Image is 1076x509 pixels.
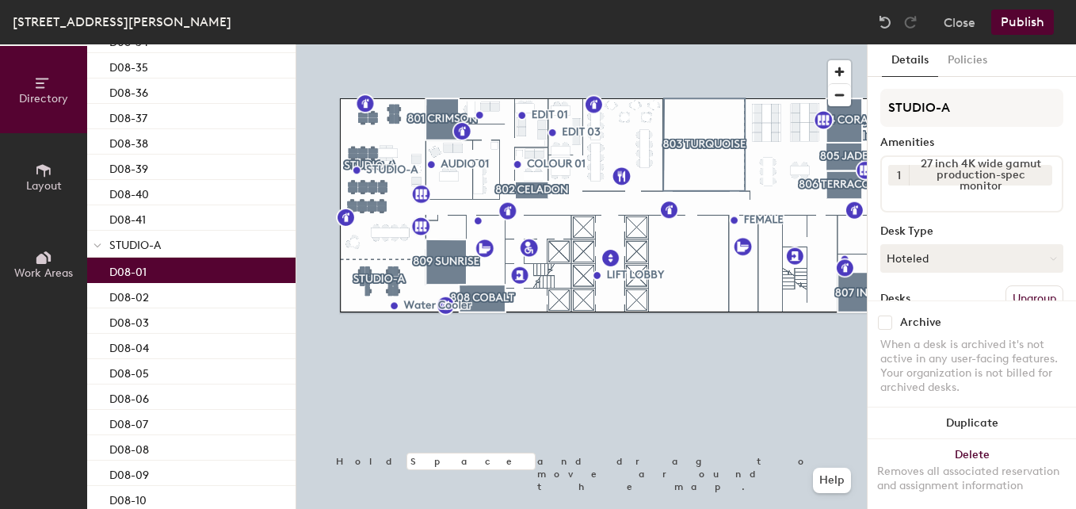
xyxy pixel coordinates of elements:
[897,167,901,184] span: 1
[877,465,1066,493] div: Removes all associated reservation and assignment information
[1005,285,1063,312] button: Ungroup
[13,12,231,32] div: [STREET_ADDRESS][PERSON_NAME]
[109,337,149,355] p: D08-04
[880,136,1063,149] div: Amenities
[880,338,1063,395] div: When a desk is archived it's not active in any user-facing features. Your organization is not bil...
[880,244,1063,273] button: Hoteled
[109,107,147,125] p: D08-37
[109,388,149,406] p: D08-06
[109,82,148,100] p: D08-36
[109,56,148,75] p: D08-35
[938,44,997,77] button: Policies
[14,266,73,280] span: Work Areas
[882,44,938,77] button: Details
[880,225,1063,238] div: Desk Type
[109,489,147,507] p: D08-10
[109,183,149,201] p: D08-40
[900,316,941,329] div: Archive
[880,293,910,305] div: Desks
[109,132,148,151] p: D08-38
[19,92,68,105] span: Directory
[109,239,161,252] span: STUDIO-A
[902,14,918,30] img: Redo
[109,261,147,279] p: D08-01
[813,468,851,493] button: Help
[868,408,1076,439] button: Duplicate
[109,438,149,457] p: D08-08
[109,286,149,304] p: D08-02
[109,362,149,381] p: D08-05
[109,464,149,482] p: D08-09
[26,179,62,193] span: Layout
[109,209,146,227] p: D08-41
[909,165,1052,186] div: 27 inch 4K wide gamut production-spec monitor
[944,10,975,35] button: Close
[868,439,1076,509] button: DeleteRemoves all associated reservation and assignment information
[109,312,149,330] p: D08-03
[888,165,909,186] button: 1
[109,413,148,431] p: D08-07
[877,14,893,30] img: Undo
[991,10,1054,35] button: Publish
[109,158,148,176] p: D08-39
